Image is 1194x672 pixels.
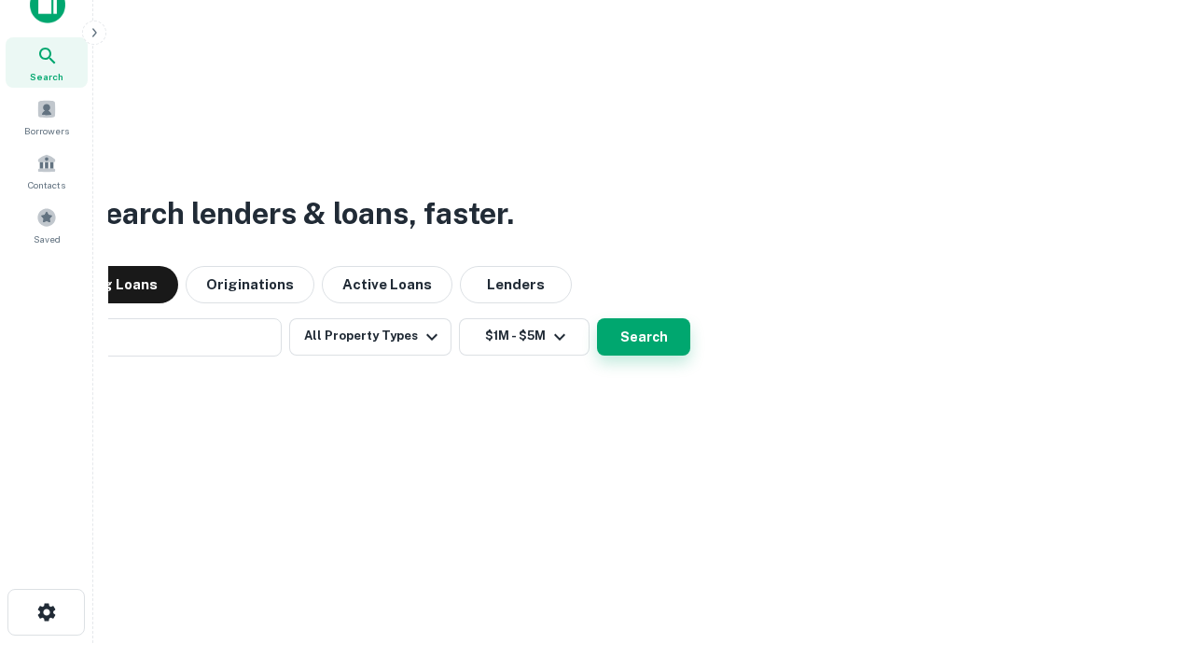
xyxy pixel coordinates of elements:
[34,231,61,246] span: Saved
[460,266,572,303] button: Lenders
[6,91,88,142] a: Borrowers
[1101,523,1194,612] iframe: Chat Widget
[30,69,63,84] span: Search
[322,266,452,303] button: Active Loans
[6,200,88,250] a: Saved
[24,123,69,138] span: Borrowers
[6,146,88,196] a: Contacts
[28,177,65,192] span: Contacts
[85,191,514,236] h3: Search lenders & loans, faster.
[459,318,590,356] button: $1M - $5M
[186,266,314,303] button: Originations
[6,37,88,88] a: Search
[597,318,690,356] button: Search
[289,318,451,356] button: All Property Types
